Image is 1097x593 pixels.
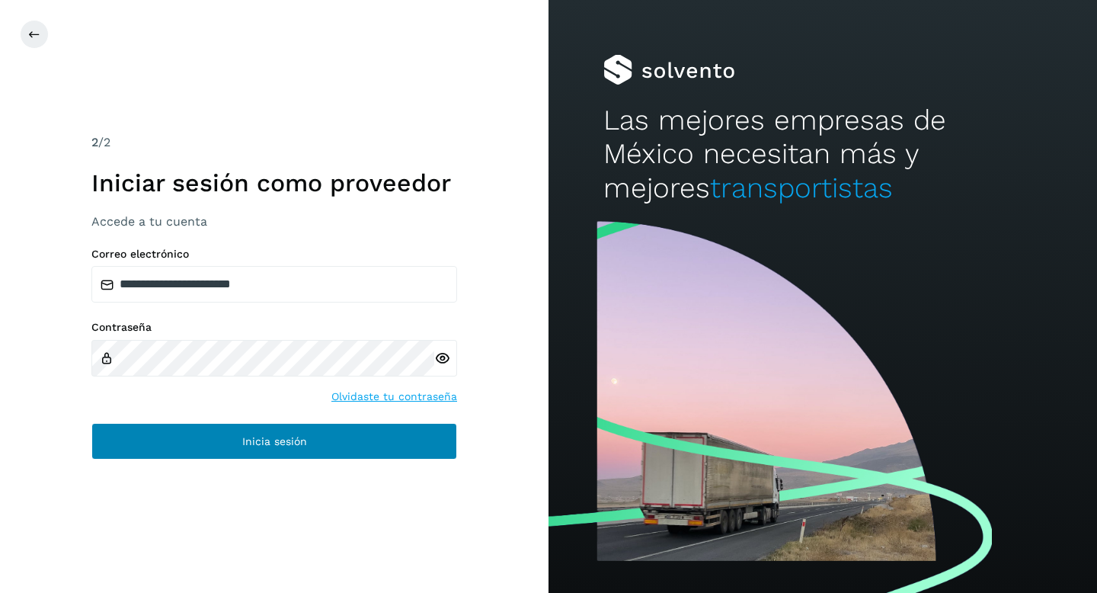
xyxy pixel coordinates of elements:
span: transportistas [710,171,893,204]
div: /2 [91,133,457,152]
button: Inicia sesión [91,423,457,460]
h2: Las mejores empresas de México necesitan más y mejores [603,104,1042,205]
span: 2 [91,135,98,149]
label: Correo electrónico [91,248,457,261]
label: Contraseña [91,321,457,334]
h1: Iniciar sesión como proveedor [91,168,457,197]
span: Inicia sesión [242,436,307,447]
a: Olvidaste tu contraseña [331,389,457,405]
h3: Accede a tu cuenta [91,214,457,229]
